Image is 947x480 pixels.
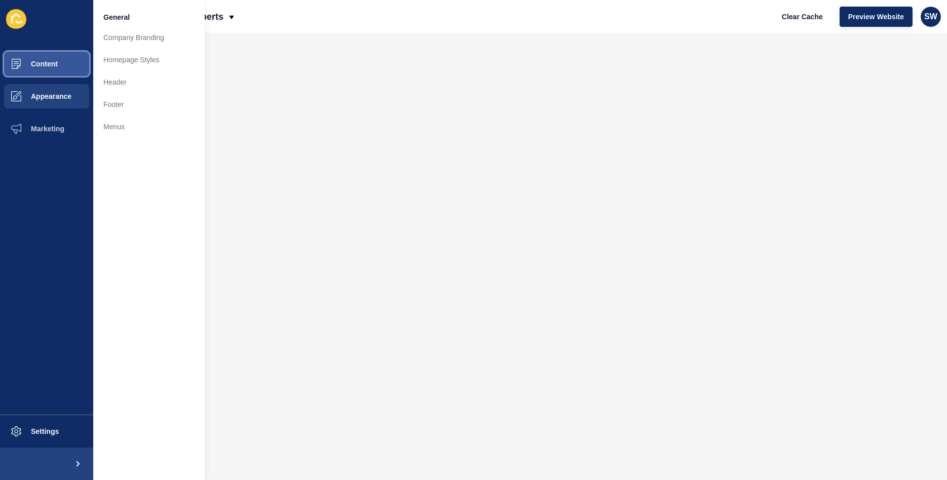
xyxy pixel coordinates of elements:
a: Menus [93,116,205,138]
span: Preview Website [848,12,904,22]
span: SW [924,12,937,22]
span: Clear Cache [782,12,823,22]
a: Homepage Styles [93,49,205,71]
button: Clear Cache [773,7,831,27]
span: General [103,12,130,22]
button: Preview Website [840,7,913,27]
a: Header [93,71,205,93]
a: Company Branding [93,26,205,49]
a: Footer [93,93,205,116]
